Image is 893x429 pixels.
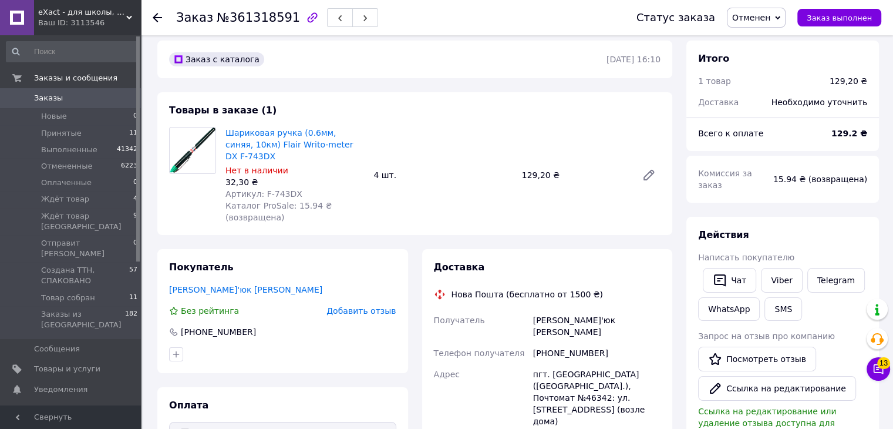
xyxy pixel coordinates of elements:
span: Сообщения [34,344,80,354]
button: Чат [703,268,756,293]
span: Получатель [434,316,485,325]
span: Показатели работы компании [34,404,109,425]
span: Новые [41,111,67,122]
span: 13 [877,356,890,368]
time: [DATE] 16:10 [606,55,661,64]
span: №361318591 [217,11,300,25]
div: [PERSON_NAME]'юк [PERSON_NAME] [531,310,663,343]
button: SMS [764,297,802,321]
span: 11 [129,128,137,139]
span: 182 [125,309,137,330]
span: Выполненные [41,145,97,155]
span: Создана ТТН, СПАКОВАНО [41,265,129,286]
span: 15.94 ₴ (возвращена) [773,175,867,184]
span: Нет в наличии [225,166,288,175]
a: WhatsApp [698,297,760,321]
img: Шариковая ручка (0.6мм, синяя, 10км) Flair Writo-meter DX F-743DX [170,128,215,173]
span: Отмененные [41,161,92,172]
a: Шариковая ручка (0.6мм, синяя, 10км) Flair Writo-meter DX F-743DX [225,128,353,161]
div: Заказ с каталога [169,52,264,66]
b: 129.2 ₴ [831,129,867,138]
span: 4 [133,194,137,205]
div: [PHONE_NUMBER] [180,326,257,338]
input: Поиск [6,41,139,62]
span: Артикул: F-743DX [225,189,302,199]
span: Телефон получателя [434,348,525,358]
div: 129,20 ₴ [830,75,867,87]
span: Написать покупателю [698,253,794,262]
span: Заказ [176,11,213,25]
div: 32,30 ₴ [225,176,364,188]
span: Заказ выполнен [807,14,872,22]
div: [PHONE_NUMBER] [531,343,663,364]
div: Ваш ID: 3113546 [38,18,141,28]
span: Товары в заказе (1) [169,105,277,116]
a: Viber [761,268,802,293]
span: 0 [133,111,137,122]
span: 57 [129,265,137,286]
span: Каталог ProSale: 15.94 ₴ (возвращена) [225,201,332,222]
span: Заказы [34,93,63,103]
span: Доставка [434,262,485,273]
span: Товар собран [41,293,95,303]
span: Заказы и сообщения [34,73,117,83]
span: Уведомления [34,384,87,395]
span: Без рейтинга [181,306,239,316]
span: 9 [133,211,137,232]
span: Отправит [PERSON_NAME] [41,238,133,259]
span: 1 товар [698,76,731,86]
span: Товары и услуги [34,364,100,374]
div: Вернуться назад [153,12,162,24]
span: 0 [133,238,137,259]
span: eXact - для школы, для офиса, для творчества [38,7,126,18]
span: Отменен [732,13,770,22]
div: 129,20 ₴ [517,167,632,183]
span: Комиссия за заказ [698,169,752,190]
span: 0 [133,177,137,188]
span: Принятые [41,128,82,139]
span: 6223 [121,161,137,172]
span: Оплата [169,400,208,411]
span: Добавить отзыв [326,306,396,316]
span: Заказы из [GEOGRAPHIC_DATA] [41,309,125,330]
div: Нова Пошта (бесплатно от 1500 ₴) [449,289,606,300]
span: Доставка [698,98,739,107]
div: Необходимо уточнить [764,89,874,115]
a: Telegram [807,268,865,293]
span: Адрес [434,370,460,379]
span: 11 [129,293,137,303]
span: Всего к оплате [698,129,763,138]
a: Редактировать [637,163,661,187]
span: Действия [698,229,749,240]
button: Чат с покупателем13 [867,357,890,381]
span: Ждёт товар [41,194,89,205]
a: Посмотреть отзыв [698,347,816,371]
div: Статус заказа [636,12,715,24]
span: 41342 [117,145,137,155]
button: Заказ выполнен [797,9,881,26]
a: [PERSON_NAME]'юк [PERSON_NAME] [169,285,322,294]
button: Ссылка на редактирование [698,376,856,401]
div: 4 шт. [369,167,517,183]
span: Итого [698,53,729,64]
span: Ждёт товар [GEOGRAPHIC_DATA] [41,211,133,232]
span: Запрос на отзыв про компанию [698,331,835,341]
span: Покупатель [169,262,233,273]
span: Оплаченные [41,177,92,188]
